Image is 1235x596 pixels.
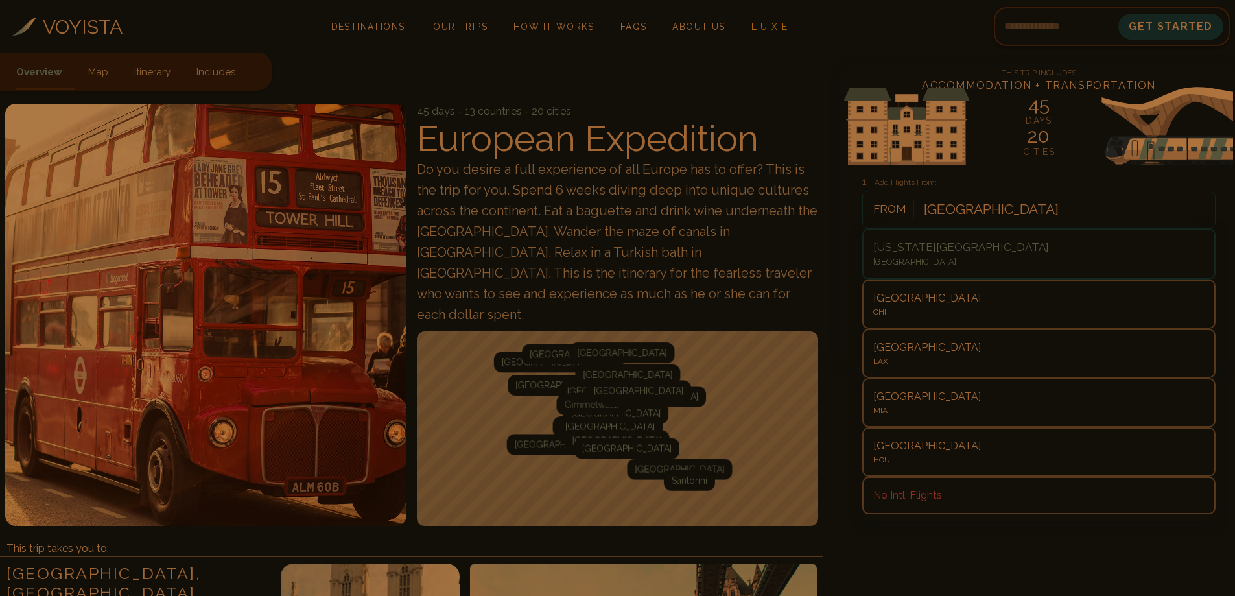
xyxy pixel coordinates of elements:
span: How It Works [513,21,594,32]
button: Get Started [1118,14,1223,40]
div: [GEOGRAPHIC_DATA] [873,340,1205,355]
h3: Add Flights From: [862,174,1216,189]
div: [GEOGRAPHIC_DATA] [873,389,1205,405]
h4: Accommodation + Transportation [843,78,1235,93]
a: Itinerary [121,52,183,90]
div: Map marker [556,394,626,414]
div: [GEOGRAPHIC_DATA] [559,381,665,401]
div: MIA [873,405,1205,416]
div: [GEOGRAPHIC_DATA] [574,438,679,459]
h3: VOYISTA [43,12,123,42]
div: [GEOGRAPHIC_DATA] [627,459,732,479]
div: [GEOGRAPHIC_DATA] [873,438,1205,454]
a: L U X E [746,18,794,36]
span: European Expedition [417,117,759,160]
div: [GEOGRAPHIC_DATA] [563,403,668,423]
a: Our Trips [428,18,493,36]
div: Gimmelwald [556,394,626,414]
canvas: Map [417,331,818,526]
div: [GEOGRAPHIC_DATA] [873,256,1205,268]
span: L U X E [751,21,788,32]
div: Map marker [575,364,680,385]
div: HOU [873,454,1205,466]
div: [GEOGRAPHIC_DATA] [558,416,663,436]
img: Voyista Logo [12,18,36,36]
div: Map marker [586,380,691,401]
div: [GEOGRAPHIC_DATA] [586,380,691,401]
span: Our Trips [433,21,488,32]
h4: This Trip Includes [843,65,1235,78]
div: [GEOGRAPHIC_DATA] [522,344,627,364]
div: Map marker [563,403,668,423]
a: VOYISTA [12,12,123,42]
div: [GEOGRAPHIC_DATA] [494,352,599,372]
div: Map marker [553,416,658,437]
div: [GEOGRAPHIC_DATA] [873,291,1205,306]
p: 45 days - 13 countries - 20 cities [417,104,818,119]
span: Destinations [326,16,410,54]
div: [US_STATE][GEOGRAPHIC_DATA] [873,239,1205,256]
span: 1. [862,176,875,187]
input: Email address [994,11,1118,42]
div: LAX [873,355,1205,367]
a: About Us [667,18,730,36]
div: Map marker [664,470,715,490]
img: European Sights [843,87,1235,165]
div: [GEOGRAPHIC_DATA] [508,375,613,396]
div: Map marker [507,434,612,455]
div: Map marker [574,438,679,459]
div: Map marker [601,386,706,407]
div: Map marker [563,392,619,413]
div: [GEOGRAPHIC_DATA] [553,416,658,437]
div: Map marker [569,342,674,363]
span: Do you desire a full experience of all Europe has to offer? This is the trip for you. Spend 6 wee... [417,161,817,322]
div: Map marker [565,430,670,451]
div: [GEOGRAPHIC_DATA] [601,386,706,407]
div: Map marker [494,352,599,372]
span: FAQs [620,21,647,32]
span: About Us [672,21,725,32]
div: Map marker [558,416,663,436]
div: [GEOGRAPHIC_DATA] [569,342,674,363]
span: FROM [866,201,913,218]
div: Santorini [664,470,715,490]
div: CHI [873,306,1205,318]
div: Map marker [508,375,613,396]
a: Includes [183,52,248,90]
a: FAQs [615,18,652,36]
a: Overview [16,52,75,90]
div: Map marker [627,459,732,479]
p: This trip takes you to: [6,541,109,556]
div: [GEOGRAPHIC_DATA] [507,434,612,455]
a: Map [75,52,121,90]
div: Map marker [522,344,627,364]
div: [GEOGRAPHIC_DATA] [575,364,680,385]
div: No Intl. Flights [873,488,1205,503]
a: How It Works [508,18,600,36]
div: [GEOGRAPHIC_DATA] [565,430,670,451]
a: Mapbox homepage [421,507,478,522]
div: Map marker [559,381,665,401]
